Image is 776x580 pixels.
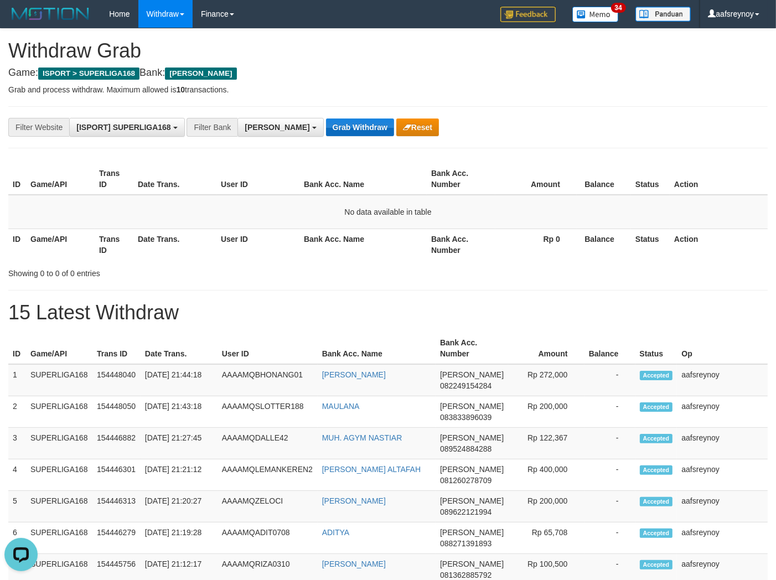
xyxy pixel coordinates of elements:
[216,163,299,195] th: User ID
[322,528,350,537] a: ADITYA
[577,229,631,260] th: Balance
[8,333,26,364] th: ID
[322,402,360,411] a: MAULANA
[8,396,26,428] td: 2
[631,163,670,195] th: Status
[218,333,318,364] th: User ID
[8,364,26,396] td: 1
[92,491,141,522] td: 154446313
[584,333,635,364] th: Balance
[677,459,768,491] td: aafsreynoy
[584,459,635,491] td: -
[299,163,427,195] th: Bank Acc. Name
[508,522,584,554] td: Rp 65,708
[508,459,584,491] td: Rp 400,000
[133,229,216,260] th: Date Trans.
[508,396,584,428] td: Rp 200,000
[440,571,492,579] span: Copy 081362885792 to clipboard
[218,522,318,554] td: AAAAMQADIT0708
[8,68,768,79] h4: Game: Bank:
[322,433,402,442] a: MUH. AGYM NASTIAR
[611,3,626,13] span: 34
[8,428,26,459] td: 3
[245,123,309,132] span: [PERSON_NAME]
[8,459,26,491] td: 4
[187,118,237,137] div: Filter Bank
[26,364,92,396] td: SUPERLIGA168
[584,522,635,554] td: -
[640,497,673,506] span: Accepted
[141,428,218,459] td: [DATE] 21:27:45
[508,428,584,459] td: Rp 122,367
[218,491,318,522] td: AAAAMQZELOCI
[8,302,768,324] h1: 15 Latest Withdraw
[92,396,141,428] td: 154448050
[299,229,427,260] th: Bank Acc. Name
[495,163,577,195] th: Amount
[95,163,133,195] th: Trans ID
[440,413,492,422] span: Copy 083833896039 to clipboard
[216,229,299,260] th: User ID
[508,364,584,396] td: Rp 272,000
[427,229,495,260] th: Bank Acc. Number
[8,163,26,195] th: ID
[677,491,768,522] td: aafsreynoy
[237,118,323,137] button: [PERSON_NAME]
[677,333,768,364] th: Op
[440,507,492,516] span: Copy 089622121994 to clipboard
[26,428,92,459] td: SUPERLIGA168
[640,434,673,443] span: Accepted
[8,40,768,62] h1: Withdraw Grab
[584,491,635,522] td: -
[76,123,170,132] span: [ISPORT] SUPERLIGA168
[326,118,394,136] button: Grab Withdraw
[640,560,673,569] span: Accepted
[640,402,673,412] span: Accepted
[26,229,95,260] th: Game/API
[427,163,495,195] th: Bank Acc. Number
[440,444,492,453] span: Copy 089524884288 to clipboard
[322,465,421,474] a: [PERSON_NAME] ALTAFAH
[176,85,185,94] strong: 10
[577,163,631,195] th: Balance
[8,84,768,95] p: Grab and process withdraw. Maximum allowed is transactions.
[133,163,216,195] th: Date Trans.
[670,163,768,195] th: Action
[440,370,504,379] span: [PERSON_NAME]
[631,229,670,260] th: Status
[8,118,69,137] div: Filter Website
[500,7,556,22] img: Feedback.jpg
[92,428,141,459] td: 154446882
[508,491,584,522] td: Rp 200,000
[95,229,133,260] th: Trans ID
[26,491,92,522] td: SUPERLIGA168
[165,68,236,80] span: [PERSON_NAME]
[440,528,504,537] span: [PERSON_NAME]
[92,333,141,364] th: Trans ID
[26,396,92,428] td: SUPERLIGA168
[584,364,635,396] td: -
[440,402,504,411] span: [PERSON_NAME]
[677,428,768,459] td: aafsreynoy
[69,118,184,137] button: [ISPORT] SUPERLIGA168
[508,333,584,364] th: Amount
[572,7,619,22] img: Button%20Memo.svg
[440,496,504,505] span: [PERSON_NAME]
[141,522,218,554] td: [DATE] 21:19:28
[8,491,26,522] td: 5
[677,522,768,554] td: aafsreynoy
[26,333,92,364] th: Game/API
[4,4,38,38] button: Open LiveChat chat widget
[218,428,318,459] td: AAAAMQDALLE42
[92,522,141,554] td: 154446279
[440,560,504,568] span: [PERSON_NAME]
[495,229,577,260] th: Rp 0
[322,560,386,568] a: [PERSON_NAME]
[670,229,768,260] th: Action
[640,465,673,475] span: Accepted
[318,333,436,364] th: Bank Acc. Name
[218,364,318,396] td: AAAAMQBHONANG01
[396,118,439,136] button: Reset
[26,163,95,195] th: Game/API
[26,522,92,554] td: SUPERLIGA168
